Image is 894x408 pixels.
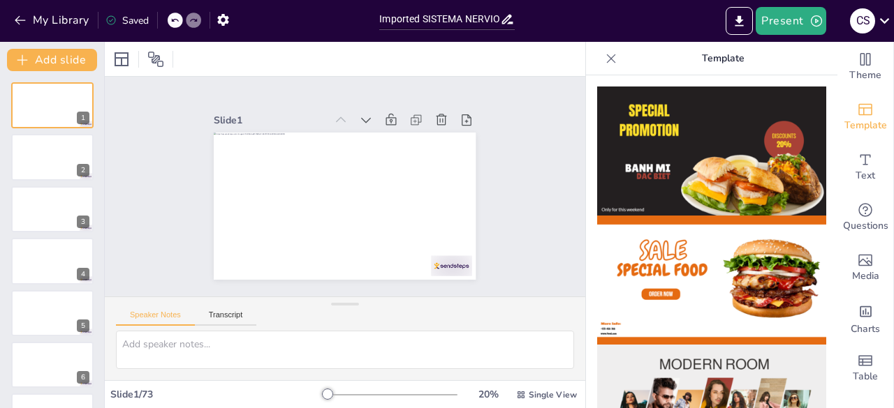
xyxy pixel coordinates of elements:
div: Slide 1 [239,77,349,123]
p: Template [622,42,823,75]
button: C S [850,7,875,35]
div: Get real-time input from your audience [837,192,893,243]
span: Theme [849,68,881,83]
span: Charts [851,322,880,337]
div: Add a table [837,343,893,393]
div: Add images, graphics, shapes or video [837,243,893,293]
div: 2 [11,134,94,180]
img: thumb-2.png [597,216,826,345]
div: 5 [11,290,94,336]
div: Add ready made slides [837,92,893,142]
div: 20 % [471,388,505,401]
div: 2 [77,164,89,176]
span: Position [147,51,164,68]
div: 1 [11,82,94,128]
button: Add slide [7,49,97,71]
button: Export to PowerPoint [726,7,753,35]
button: Speaker Notes [116,310,195,326]
span: Single View [529,389,577,400]
div: 6 [11,342,94,388]
span: Template [844,118,887,133]
div: Saved [105,14,149,27]
div: Add text boxes [837,142,893,192]
span: Questions [843,218,888,234]
div: 5 [77,319,89,332]
div: 4 [77,268,89,280]
div: Slide 1 / 73 [110,388,323,401]
div: 4 [11,238,94,284]
button: My Library [10,9,95,31]
span: Text [856,168,875,183]
span: Media [852,269,879,284]
button: Transcript [195,310,257,326]
div: 1 [77,112,89,124]
button: Present [756,7,826,35]
input: Insert title [379,9,499,29]
div: C S [850,8,875,33]
div: 3 [11,186,94,232]
span: Table [853,369,878,384]
div: 3 [77,216,89,228]
div: 6 [77,371,89,384]
div: Add charts and graphs [837,293,893,343]
div: Layout [110,48,133,70]
div: Change the overall theme [837,42,893,92]
img: thumb-1.png [597,86,826,216]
